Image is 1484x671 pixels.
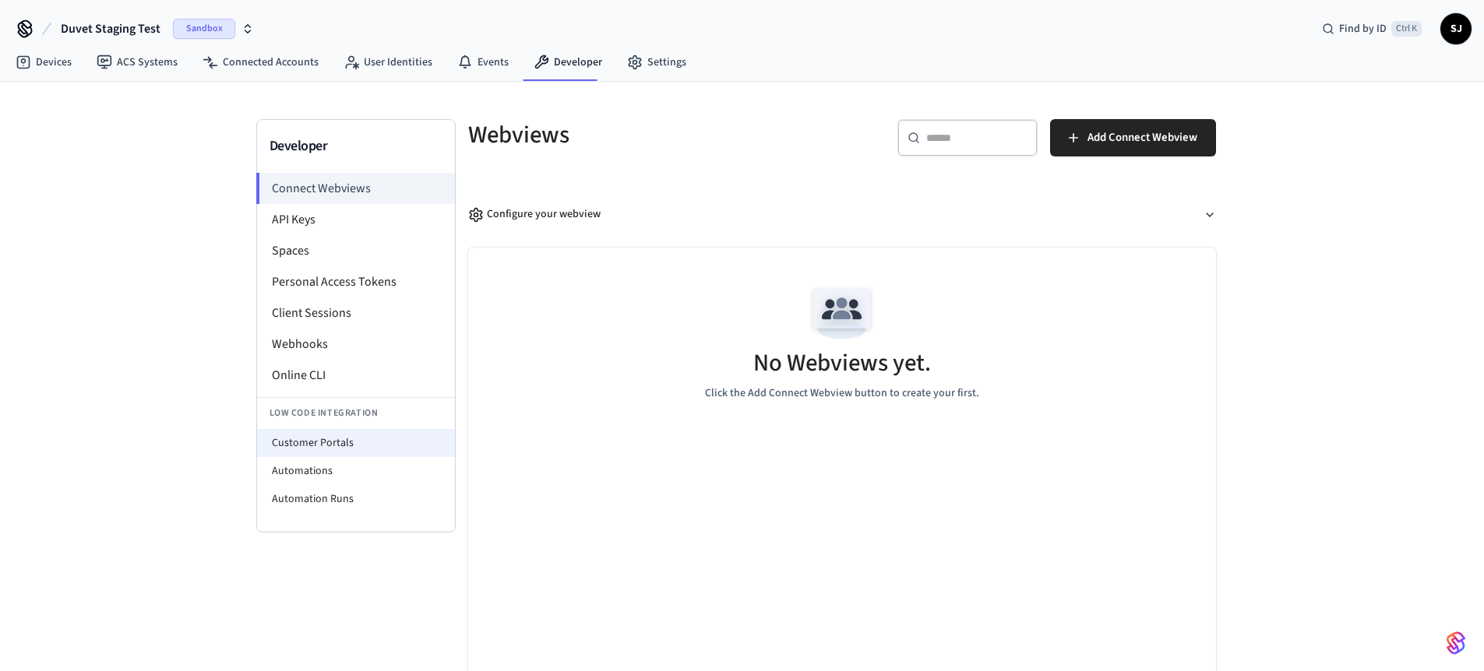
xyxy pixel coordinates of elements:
button: Add Connect Webview [1050,119,1216,156]
button: SJ [1440,13,1472,44]
h3: Developer [270,135,442,157]
a: Developer [521,48,615,76]
li: API Keys [257,204,455,235]
a: ACS Systems [84,48,190,76]
img: SeamLogoGradient.69752ec5.svg [1447,631,1465,655]
div: Configure your webview [468,206,601,223]
li: Online CLI [257,360,455,391]
a: Settings [615,48,699,76]
h5: Webviews [468,119,833,151]
span: Ctrl K [1391,21,1422,37]
a: User Identities [331,48,445,76]
li: Client Sessions [257,297,455,328]
h5: No Webviews yet. [753,347,931,379]
li: Spaces [257,235,455,266]
span: SJ [1442,15,1470,43]
a: Devices [3,48,84,76]
a: Events [445,48,521,76]
li: Personal Access Tokens [257,266,455,297]
div: Find by IDCtrl K [1310,15,1434,43]
li: Customer Portals [257,429,455,457]
span: Sandbox [173,19,235,39]
li: Low Code Integration [257,397,455,429]
span: Add Connect Webview [1087,128,1197,148]
p: Click the Add Connect Webview button to create your first. [705,385,979,402]
li: Automations [257,457,455,485]
button: Configure your webview [468,194,1216,235]
span: Duvet Staging Test [61,19,160,38]
span: Find by ID [1339,21,1387,37]
a: Connected Accounts [190,48,331,76]
img: Team Empty State [807,279,877,349]
li: Webhooks [257,328,455,360]
li: Connect Webviews [256,173,455,204]
li: Automation Runs [257,485,455,513]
